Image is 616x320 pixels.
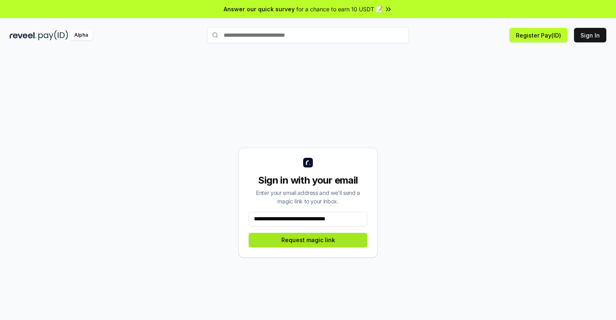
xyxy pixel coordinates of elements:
img: reveel_dark [10,30,37,40]
button: Request magic link [249,233,367,247]
span: for a chance to earn 10 USDT 📝 [296,5,383,13]
div: Enter your email address and we’ll send a magic link to your inbox. [249,188,367,205]
img: logo_small [303,158,313,167]
button: Sign In [574,28,606,42]
button: Register Pay(ID) [509,28,568,42]
div: Sign in with your email [249,174,367,187]
img: pay_id [38,30,68,40]
div: Alpha [70,30,92,40]
span: Answer our quick survey [224,5,295,13]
